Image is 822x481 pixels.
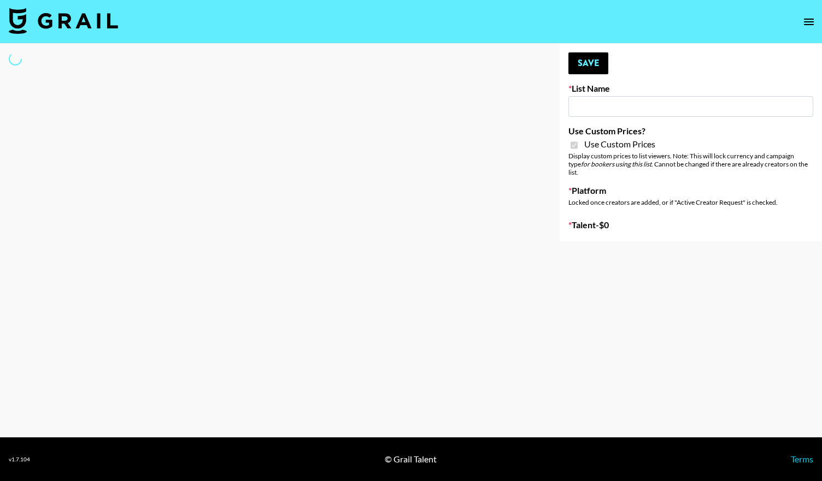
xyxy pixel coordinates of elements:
[568,185,813,196] label: Platform
[581,160,651,168] em: for bookers using this list
[791,454,813,464] a: Terms
[568,198,813,206] div: Locked once creators are added, or if "Active Creator Request" is checked.
[568,126,813,136] label: Use Custom Prices?
[9,8,118,34] img: Grail Talent
[9,456,30,463] div: v 1.7.104
[568,152,813,176] div: Display custom prices to list viewers. Note: This will lock currency and campaign type . Cannot b...
[385,454,437,465] div: © Grail Talent
[568,52,608,74] button: Save
[568,219,813,230] label: Talent - $ 0
[798,11,820,33] button: open drawer
[584,139,655,150] span: Use Custom Prices
[568,83,813,94] label: List Name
